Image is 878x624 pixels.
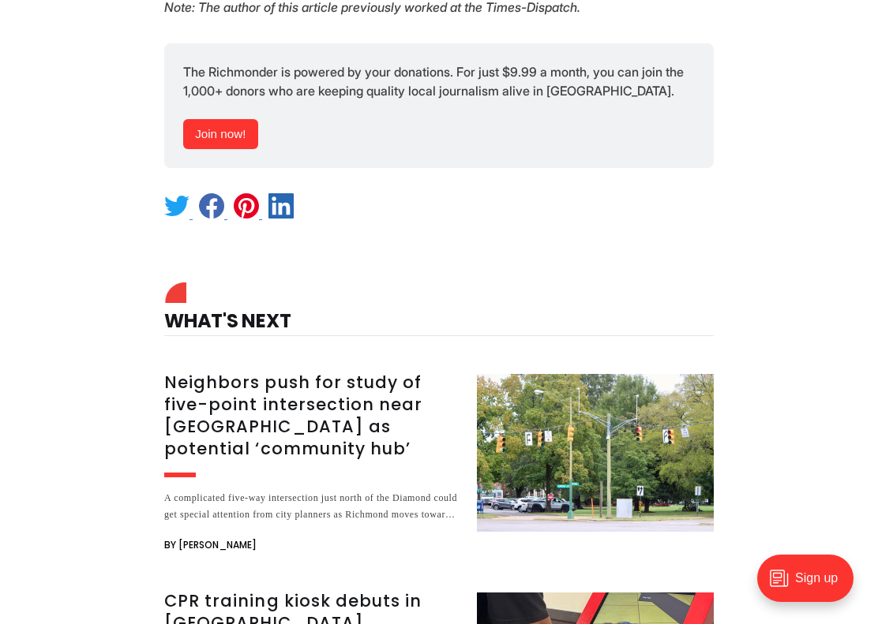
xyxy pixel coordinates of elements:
[477,374,714,532] img: Neighbors push for study of five-point intersection near Diamond as potential ‘community hub’
[183,119,258,149] a: Join now!
[164,372,458,460] h3: Neighbors push for study of five-point intersection near [GEOGRAPHIC_DATA] as potential ‘communit...
[744,547,878,624] iframe: portal-trigger
[164,286,714,336] h4: What's Next
[164,536,257,555] span: By [PERSON_NAME]
[183,64,687,99] span: The Richmonder is powered by your donations. For just $9.99 a month, you can join the 1,000+ dono...
[164,490,458,523] div: A complicated five-way intersection just north of the Diamond could get special attention from ci...
[164,374,714,555] a: Neighbors push for study of five-point intersection near [GEOGRAPHIC_DATA] as potential ‘communit...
